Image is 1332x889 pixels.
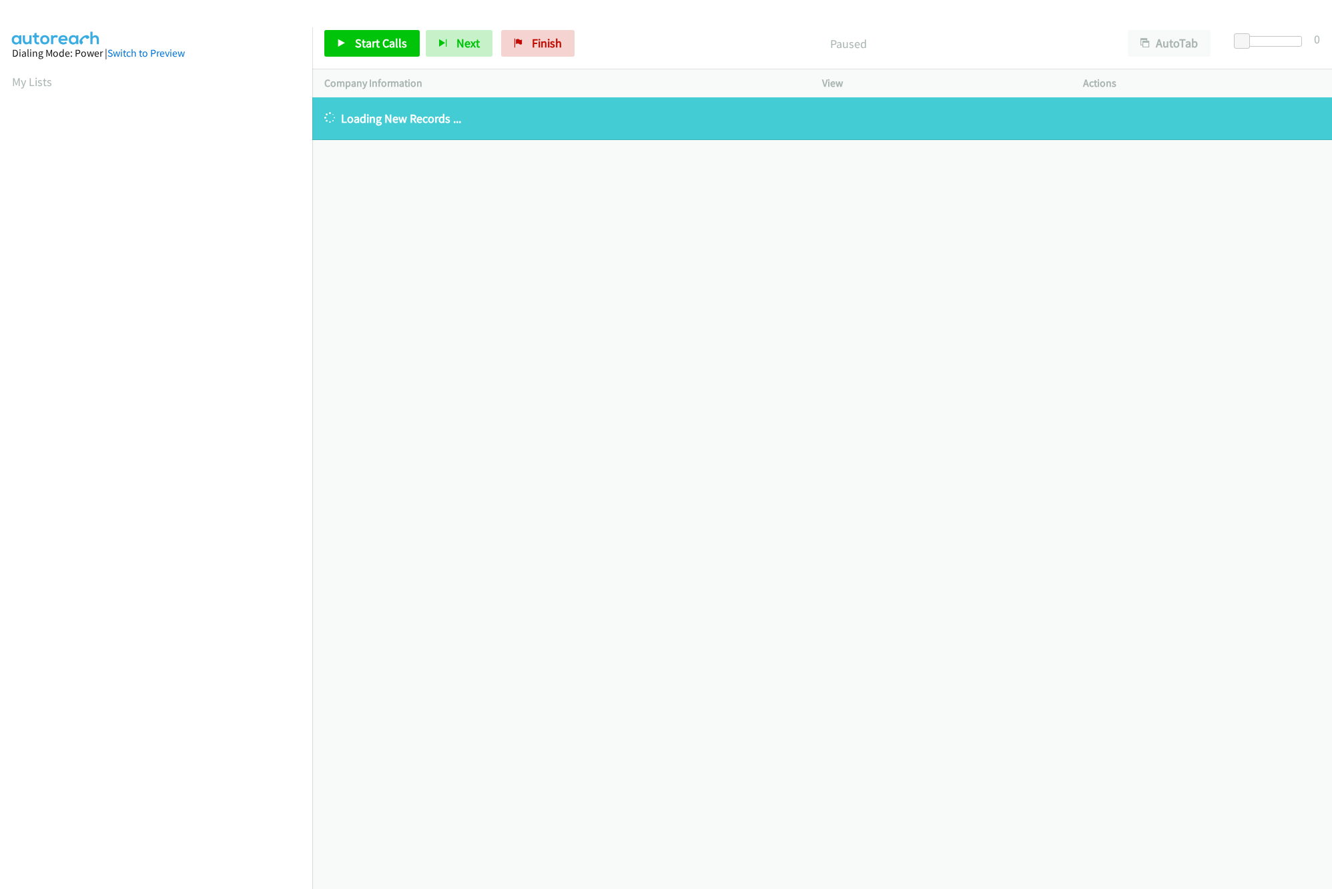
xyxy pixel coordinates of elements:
[593,35,1104,53] p: Paused
[12,103,312,736] iframe: Dialpad
[456,35,480,51] span: Next
[355,35,407,51] span: Start Calls
[1314,30,1320,48] div: 0
[1083,75,1320,91] p: Actions
[501,30,575,57] a: Finish
[107,47,185,59] a: Switch to Preview
[324,109,1320,127] p: Loading New Records ...
[324,30,420,57] a: Start Calls
[1128,30,1211,57] button: AutoTab
[1241,36,1302,47] div: Delay between calls (in seconds)
[426,30,492,57] button: Next
[12,45,300,61] div: Dialing Mode: Power |
[532,35,562,51] span: Finish
[324,75,798,91] p: Company Information
[12,74,52,89] a: My Lists
[822,75,1059,91] p: View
